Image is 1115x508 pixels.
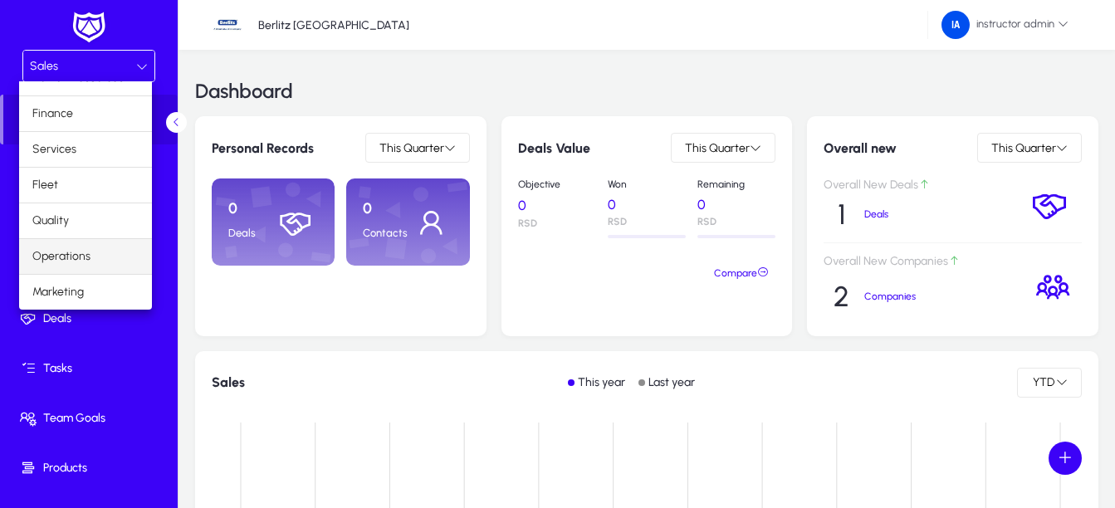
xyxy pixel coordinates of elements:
[32,247,90,266] span: Operations
[32,211,69,231] span: Quality
[32,104,73,124] span: Finance
[32,175,58,195] span: Fleet
[32,139,76,159] span: Services
[32,282,84,302] span: Marketing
